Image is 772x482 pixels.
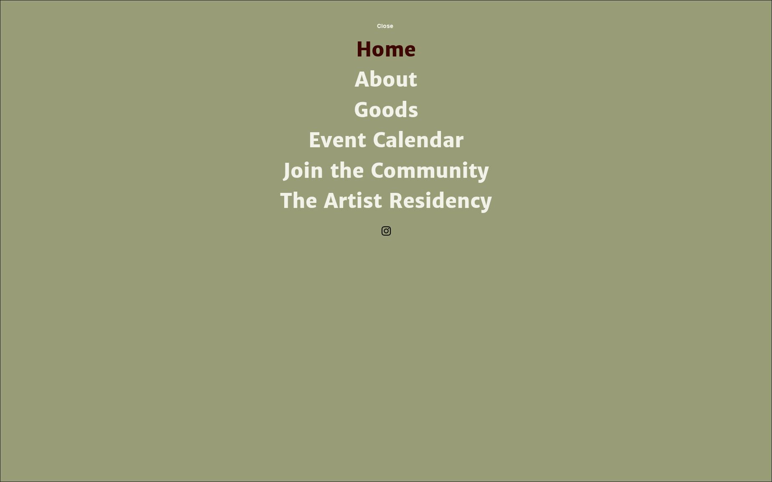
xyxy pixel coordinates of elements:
[277,35,495,216] nav: Site
[277,35,495,65] a: Home
[380,225,392,237] ul: Social Bar
[277,95,495,126] a: Goods
[363,17,408,35] button: Close
[277,126,495,156] a: Event Calendar
[380,225,392,237] img: Instagram
[277,156,495,186] a: Join the Community
[277,186,495,216] a: The Artist Residency
[377,23,393,29] span: Close
[277,65,495,95] a: About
